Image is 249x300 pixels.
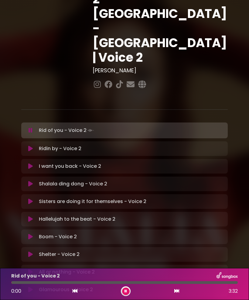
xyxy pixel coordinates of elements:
p: Boom - Voice 2 [39,233,77,240]
img: waveform4.gif [87,126,95,135]
img: songbox-logo-white.png [217,272,238,280]
p: Shalala ding dong - Voice 2 [39,180,107,188]
p: Hallelujah to the beat - Voice 2 [39,216,115,223]
span: 0:00 [11,288,21,295]
p: Ridin by - Voice 2 [39,145,81,152]
p: I want you back - Voice 2 [39,163,101,170]
p: Rid of you - Voice 2 [11,272,60,280]
span: 3:32 [229,288,238,295]
p: Shelter - Voice 2 [39,251,80,258]
p: Rid of you - Voice 2 [39,126,95,135]
h3: [PERSON_NAME] [93,67,228,74]
p: Sisters are doing it for themselves - Voice 2 [39,198,146,205]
